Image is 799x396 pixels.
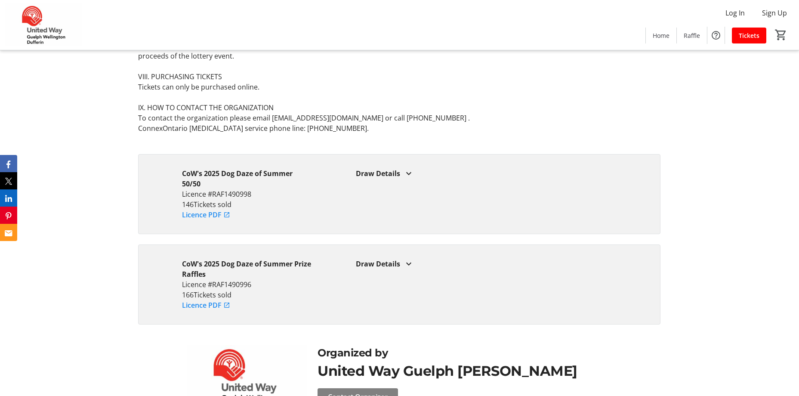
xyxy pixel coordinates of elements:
a: Tickets [732,28,766,43]
button: Cart [773,27,789,43]
span: Raffle [684,31,700,40]
strong: CoW's 2025 Dog Daze of Summer Prize Raffles [182,259,311,279]
p: 146 Tickets sold [182,199,312,210]
p: Licence #RAF1490998 [182,189,312,199]
span: Log In [725,8,745,18]
a: Home [646,28,676,43]
a: Licence PDF [182,300,230,310]
p: ConnexOntario [MEDICAL_DATA] service phone line: [PHONE_NUMBER]. [138,123,660,133]
p: 166 Tickets sold [182,290,312,300]
button: Help [707,27,725,44]
div: Draw Details [356,168,617,179]
a: Licence PDF [182,210,230,220]
div: Organized by [318,345,612,361]
span: Home [653,31,669,40]
p: To contact the organization please email [EMAIL_ADDRESS][DOMAIN_NAME] or call [PHONE_NUMBER] . [138,113,660,123]
p: Licence #RAF1490996 [182,279,312,290]
p: IX. HOW TO CONTACT THE ORGANIZATION [138,102,660,113]
img: United Way Guelph Wellington Dufferin's Logo [5,3,82,46]
span: Sign Up [762,8,787,18]
strong: CoW's 2025 Dog Daze of Summer 50/50 [182,169,293,189]
p: VIII. PURCHASING TICKETS [138,71,660,82]
button: Log In [719,6,752,20]
button: Sign Up [755,6,794,20]
div: Draw Details [356,259,617,269]
a: Raffle [677,28,707,43]
p: Tickets can only be purchased online. [138,82,660,92]
span: Tickets [739,31,759,40]
div: United Way Guelph [PERSON_NAME] [318,361,612,381]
